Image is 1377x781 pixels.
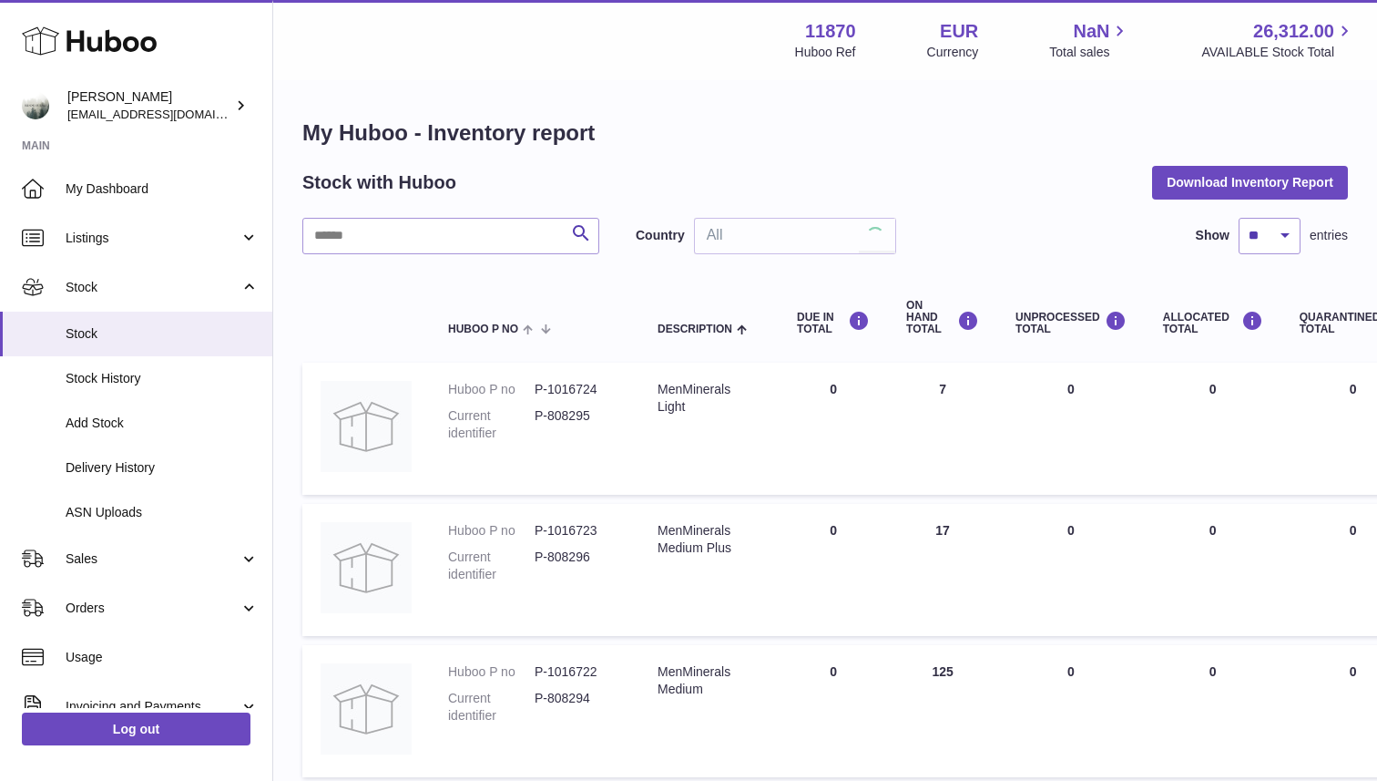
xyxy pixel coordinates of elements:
span: Huboo P no [448,324,518,335]
span: Sales [66,550,240,568]
h2: Stock with Huboo [302,170,456,195]
span: Usage [66,649,259,666]
dd: P-1016723 [535,522,621,540]
img: info@ecombrandbuilders.com [22,92,49,119]
strong: 11870 [805,19,856,44]
button: Download Inventory Report [1152,166,1348,199]
span: ASN Uploads [66,504,259,521]
img: product image [321,381,412,472]
a: NaN Total sales [1049,19,1130,61]
td: 125 [888,645,997,777]
span: 26,312.00 [1253,19,1334,44]
span: 0 [1350,664,1357,679]
dd: P-1016724 [535,381,621,398]
div: ON HAND Total [906,300,979,336]
td: 0 [779,504,888,636]
span: Stock History [66,370,259,387]
td: 0 [1145,645,1281,777]
span: Listings [66,230,240,247]
span: Delivery History [66,459,259,477]
dd: P-808295 [535,407,621,442]
div: UNPROCESSED Total [1015,311,1127,335]
span: entries [1310,227,1348,244]
dd: P-1016722 [535,663,621,681]
h1: My Huboo - Inventory report [302,118,1348,148]
span: 0 [1350,382,1357,396]
span: Orders [66,600,240,617]
span: [EMAIL_ADDRESS][DOMAIN_NAME] [67,107,268,121]
div: MenMinerals Medium [658,663,760,698]
dt: Huboo P no [448,522,535,540]
td: 7 [888,363,997,495]
label: Country [636,227,685,244]
dt: Huboo P no [448,663,535,681]
td: 0 [997,363,1145,495]
label: Show [1196,227,1229,244]
td: 17 [888,504,997,636]
span: My Dashboard [66,180,259,198]
div: MenMinerals Medium Plus [658,522,760,557]
div: ALLOCATED Total [1163,311,1263,335]
span: NaN [1073,19,1109,44]
span: Stock [66,279,240,296]
a: 26,312.00 AVAILABLE Stock Total [1201,19,1355,61]
td: 0 [997,504,1145,636]
strong: EUR [940,19,978,44]
dd: P-808294 [535,690,621,724]
div: Huboo Ref [795,44,856,61]
div: [PERSON_NAME] [67,88,231,123]
span: AVAILABLE Stock Total [1201,44,1355,61]
span: Total sales [1049,44,1130,61]
div: DUE IN TOTAL [797,311,870,335]
span: Invoicing and Payments [66,698,240,715]
img: product image [321,522,412,613]
td: 0 [779,363,888,495]
span: Description [658,324,732,335]
td: 0 [1145,504,1281,636]
dd: P-808296 [535,549,621,583]
td: 0 [1145,363,1281,495]
div: MenMinerals Light [658,381,760,416]
td: 0 [779,645,888,777]
dt: Huboo P no [448,381,535,398]
td: 0 [997,645,1145,777]
dt: Current identifier [448,549,535,583]
dt: Current identifier [448,690,535,724]
img: product image [321,663,412,755]
dt: Current identifier [448,407,535,442]
span: 0 [1350,523,1357,538]
div: Currency [927,44,979,61]
span: Add Stock [66,415,259,432]
span: Stock [66,325,259,343]
a: Log out [22,713,250,745]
